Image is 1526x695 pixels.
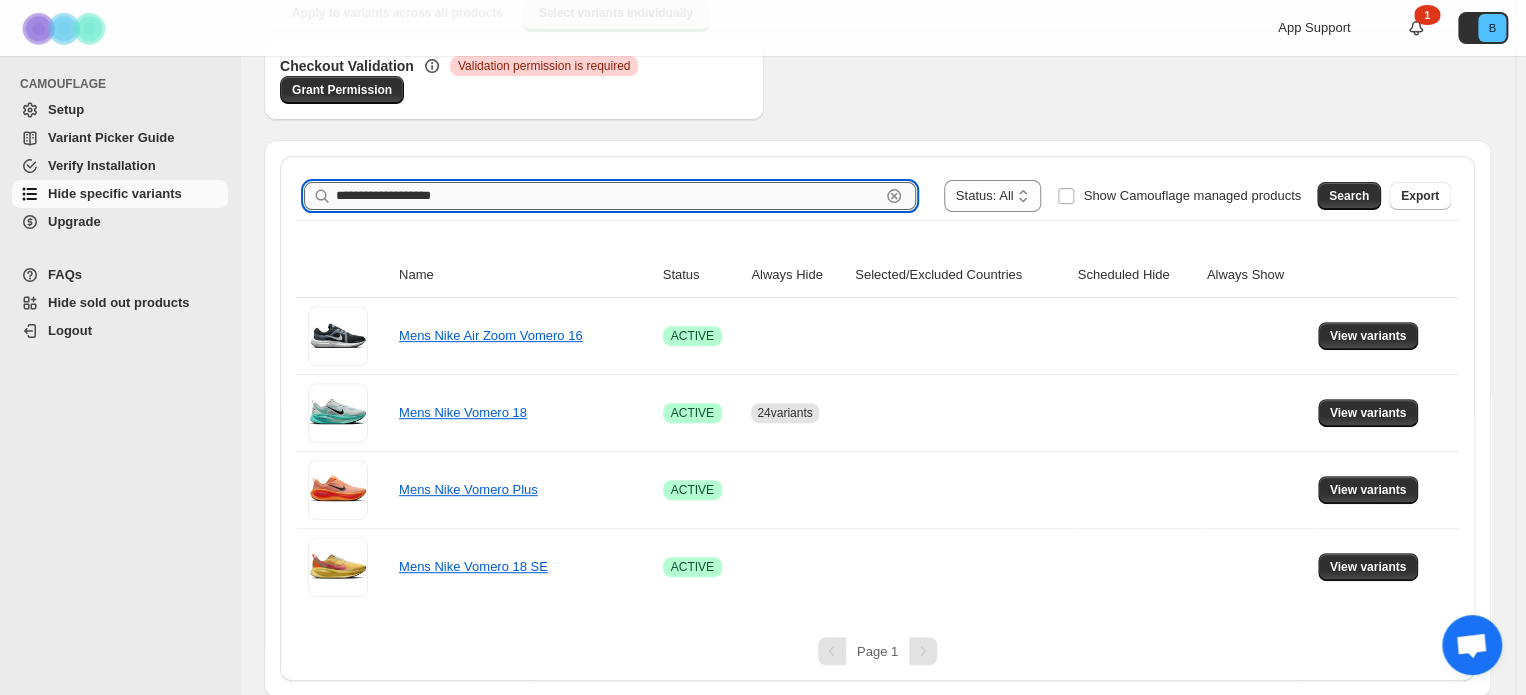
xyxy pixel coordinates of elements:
[12,124,228,152] a: Variant Picker Guide
[16,1,116,56] img: Camouflage
[1083,188,1301,203] span: Show Camouflage managed products
[1329,188,1369,204] span: Search
[1330,559,1407,575] span: View variants
[671,328,714,344] span: ACTIVE
[1414,5,1440,25] div: 1
[884,186,904,206] button: Clear
[296,637,1459,665] nav: Pagination
[1318,399,1419,427] button: View variants
[1488,22,1495,34] text: B
[1318,322,1419,350] button: View variants
[745,253,849,298] th: Always Hide
[12,289,228,317] a: Hide sold out products
[1330,482,1407,498] span: View variants
[1278,20,1350,35] span: App Support
[48,214,101,229] span: Upgrade
[1318,476,1419,504] button: View variants
[12,208,228,236] a: Upgrade
[1458,12,1508,44] button: Avatar with initials B
[308,383,368,443] img: Mens Nike Vomero 18
[308,306,368,366] img: Mens Nike Air Zoom Vomero 16
[48,130,174,145] span: Variant Picker Guide
[399,405,527,420] a: Mens Nike Vomero 18
[20,76,230,92] span: CAMOUFLAGE
[849,253,1071,298] th: Selected/Excluded Countries
[12,180,228,208] a: Hide specific variants
[1406,18,1426,38] a: 1
[12,152,228,180] a: Verify Installation
[1072,253,1201,298] th: Scheduled Hide
[308,460,368,520] img: Mens Nike Vomero Plus
[1201,253,1312,298] th: Always Show
[48,295,190,310] span: Hide sold out products
[1442,615,1502,675] div: Open chat
[671,482,714,498] span: ACTIVE
[1330,405,1407,421] span: View variants
[657,253,746,298] th: Status
[12,261,228,289] a: FAQs
[1401,188,1439,204] span: Export
[280,76,404,104] a: Grant Permission
[1318,553,1419,581] button: View variants
[399,559,548,574] a: Mens Nike Vomero 18 SE
[48,102,84,117] span: Setup
[48,158,156,173] span: Verify Installation
[48,323,92,338] span: Logout
[1330,328,1407,344] span: View variants
[308,537,368,597] img: Mens Nike Vomero 18 SE
[399,328,583,343] a: Mens Nike Air Zoom Vomero 16
[12,317,228,345] a: Logout
[671,559,714,575] span: ACTIVE
[280,56,414,76] h3: Checkout Validation
[48,186,182,201] span: Hide specific variants
[399,482,538,497] a: Mens Nike Vomero Plus
[857,644,898,659] span: Page 1
[12,96,228,124] a: Setup
[1389,182,1451,210] button: Export
[48,267,82,282] span: FAQs
[458,58,631,74] span: Validation permission is required
[393,253,657,298] th: Name
[1478,14,1506,42] span: Avatar with initials B
[757,406,812,420] span: 24 variants
[671,405,714,421] span: ACTIVE
[292,82,392,98] span: Grant Permission
[1317,182,1381,210] button: Search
